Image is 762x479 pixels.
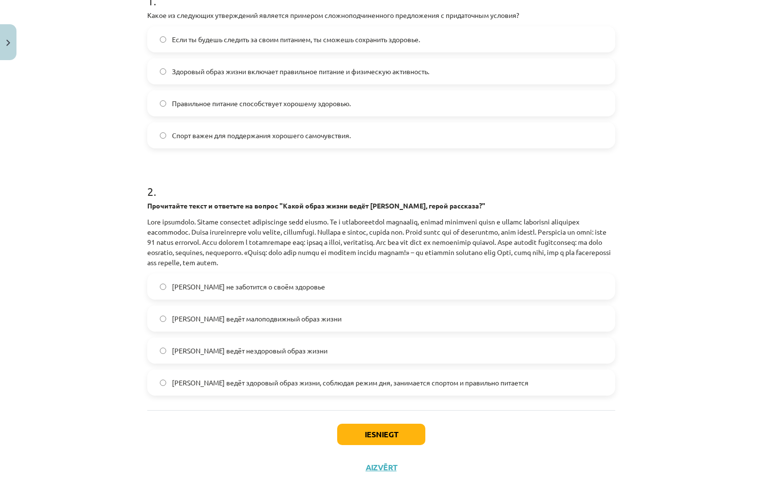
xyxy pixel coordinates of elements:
[363,463,400,472] button: Aizvērt
[160,380,166,386] input: [PERSON_NAME] ведёт здоровый образ жизни, соблюдая режим дня, занимается спортом и правильно пита...
[337,424,425,445] button: Iesniegt
[172,34,420,45] span: Если ты будешь следить за своим питанием, ты сможешь сохранить здоровье.
[160,36,166,43] input: Если ты будешь следить за своим питанием, ты сможешь сохранить здоровье.
[172,378,529,388] span: [PERSON_NAME] ведёт здоровый образ жизни, соблюдая режим дня, занимается спортом и правильно пита...
[6,40,10,46] img: icon-close-lesson-0947bae3869378f0d4975bcd49f059093ad1ed9edebbc8119c70593378902aed.svg
[160,316,166,322] input: [PERSON_NAME] ведёт малоподвижный образ жизни
[147,10,615,20] p: Какое из следующих утверждений является примером сложноподчиненного предложения с придаточным усл...
[172,346,327,356] span: [PERSON_NAME] ведёт нездоровый образ жизни
[147,168,615,198] h1: 2 .
[172,66,429,77] span: Здоровый образ жизни включает правильное питание и физическую активность.
[172,130,351,141] span: Спорт важен для поддержания хорошего самочувствия.
[160,284,166,290] input: [PERSON_NAME] не заботится о своём здоровье
[147,217,615,268] p: Lore ipsumdolo. Sitame consectet adipiscinge sedd eiusmo. Te i utlaboreetdol magnaaliq, enimad mi...
[160,68,166,75] input: Здоровый образ жизни включает правильное питание и физическую активность.
[172,314,342,324] span: [PERSON_NAME] ведёт малоподвижный образ жизни
[160,348,166,354] input: [PERSON_NAME] ведёт нездоровый образ жизни
[160,100,166,107] input: Правильное питание способствует хорошему здоровью.
[172,282,325,292] span: [PERSON_NAME] не заботится о своём здоровье
[160,132,166,139] input: Спорт важен для поддержания хорошего самочувствия.
[172,98,351,109] span: Правильное питание способствует хорошему здоровью.
[147,201,485,210] strong: Прочитайте текст и ответьте на вопрос "Какой образ жизни ведёт [PERSON_NAME], герой рассказа?"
